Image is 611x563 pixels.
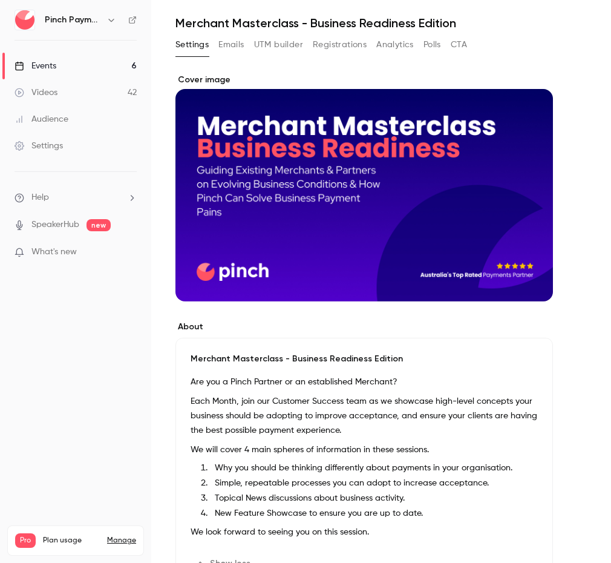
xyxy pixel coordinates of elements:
[191,525,538,539] p: We look forward to seeing you on this session.
[122,247,137,258] iframe: Noticeable Trigger
[210,477,538,490] li: Simple, repeatable processes you can adopt to increase acceptance.
[175,321,553,333] label: About
[451,35,467,54] button: CTA
[45,14,102,26] h6: Pinch Payments
[254,35,303,54] button: UTM builder
[43,536,100,545] span: Plan usage
[175,74,553,86] label: Cover image
[15,87,57,99] div: Videos
[15,191,137,204] li: help-dropdown-opener
[210,492,538,505] li: Topical News discussions about business activity.
[191,375,538,389] p: Are you a Pinch Partner or an established Merchant?
[376,35,414,54] button: Analytics
[191,443,538,457] p: We will cover 4 main spheres of information in these sessions.
[15,10,34,30] img: Pinch Payments
[191,394,538,438] p: Each Month, join our Customer Success team as we showcase high-level concepts your business shoul...
[31,191,49,204] span: Help
[87,219,111,231] span: new
[313,35,367,54] button: Registrations
[107,536,136,545] a: Manage
[31,219,79,231] a: SpeakerHub
[31,246,77,258] span: What's new
[175,35,209,54] button: Settings
[175,16,587,30] h1: Merchant Masterclass - Business Readiness Edition
[423,35,441,54] button: Polls
[191,353,538,365] p: Merchant Masterclass - Business Readiness Edition
[15,533,36,548] span: Pro
[218,35,244,54] button: Emails
[15,140,63,152] div: Settings
[15,60,56,72] div: Events
[15,113,68,125] div: Audience
[175,74,553,301] section: Cover image
[210,462,538,475] li: Why you should be thinking differently about payments in your organisation.
[210,507,538,520] li: New Feature Showcase to ensure you are up to date.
